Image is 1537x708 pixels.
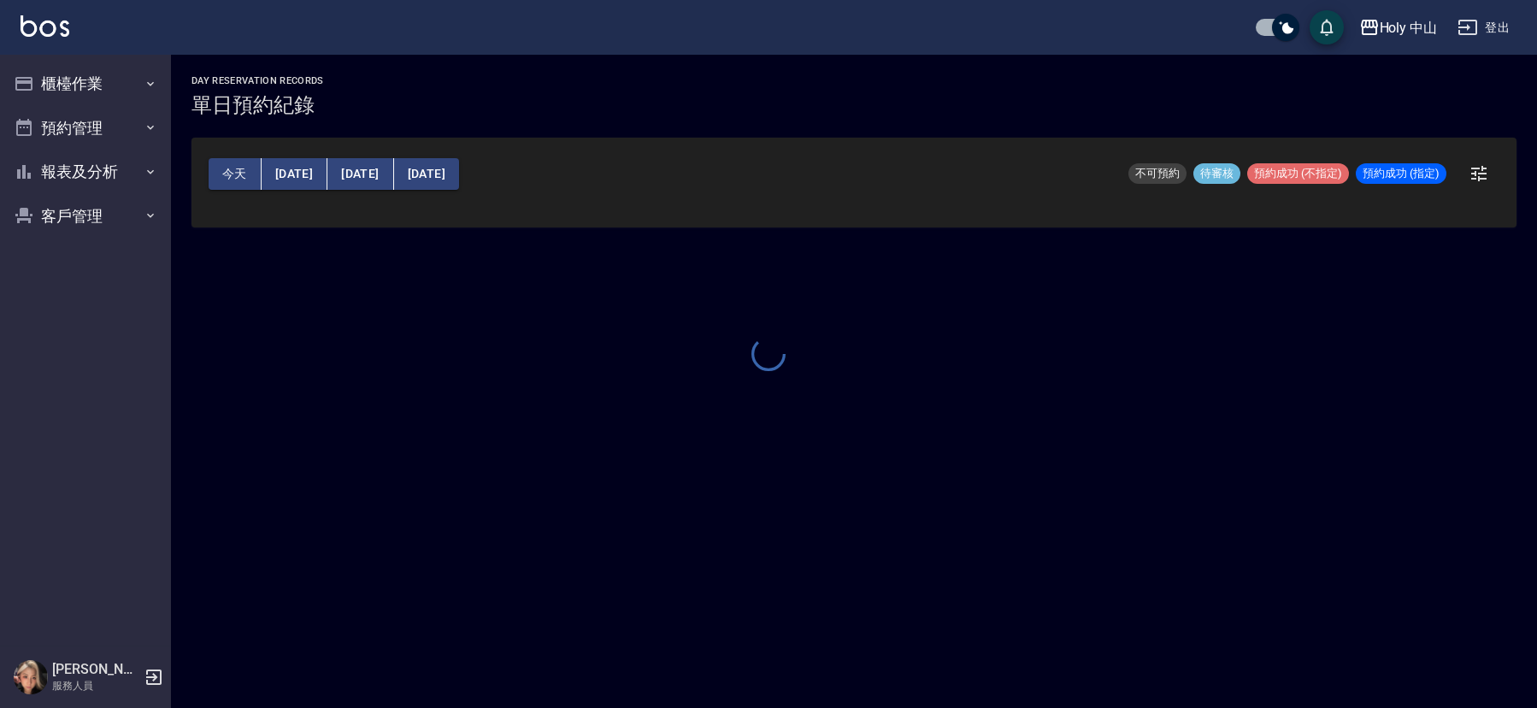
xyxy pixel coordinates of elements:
img: Person [14,660,48,694]
button: 櫃檯作業 [7,62,164,106]
button: 登出 [1451,12,1516,44]
img: Logo [21,15,69,37]
button: Holy 中山 [1352,10,1445,45]
button: 客戶管理 [7,194,164,239]
h5: [PERSON_NAME] [52,661,139,678]
div: Holy 中山 [1380,17,1438,38]
button: 預約管理 [7,106,164,150]
button: save [1310,10,1344,44]
button: 報表及分析 [7,150,164,194]
p: 服務人員 [52,678,139,693]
